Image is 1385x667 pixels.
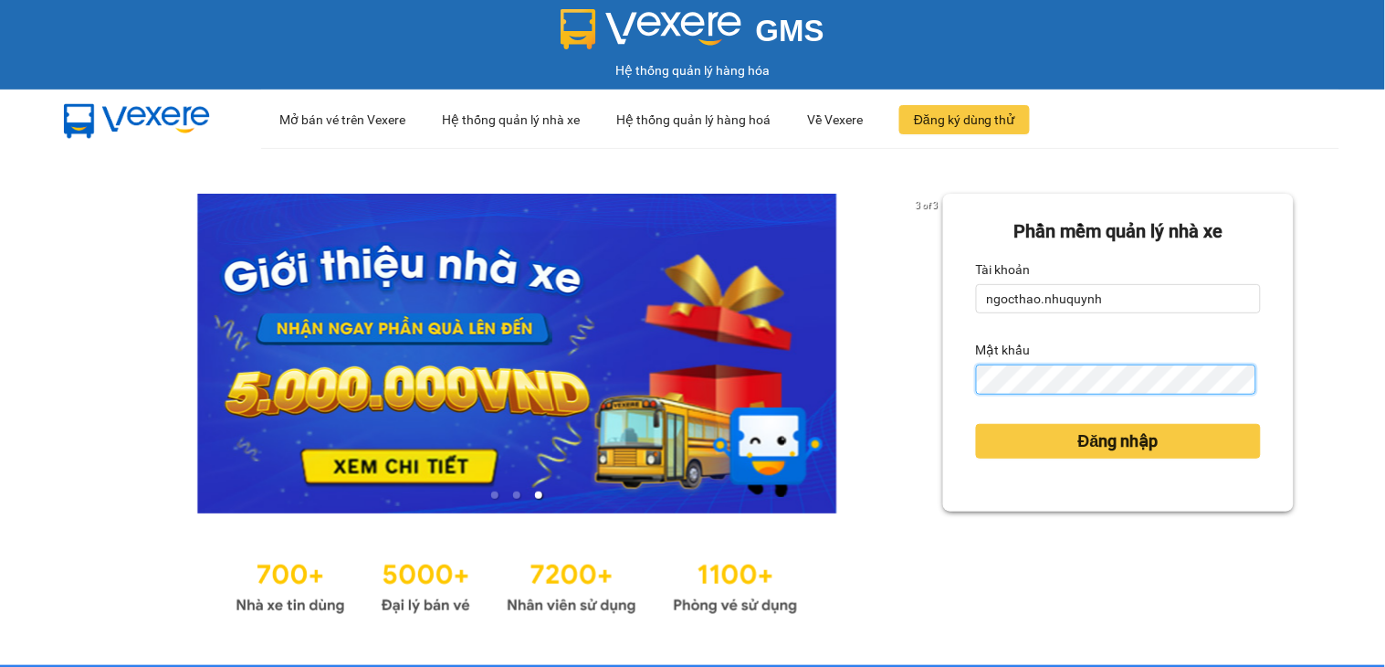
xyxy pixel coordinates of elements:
button: previous slide / item [91,194,117,513]
li: slide item 3 [535,492,542,499]
span: Đăng nhập [1078,429,1159,454]
img: Statistics.png [236,550,798,619]
div: Hệ thống quản lý hàng hoá [616,90,771,149]
label: Tài khoản [976,255,1031,284]
a: GMS [561,27,824,42]
label: Mật khẩu [976,335,1031,365]
div: Về Vexere [807,90,863,149]
input: Tài khoản [976,284,1261,313]
div: Hệ thống quản lý hàng hóa [5,60,1380,80]
div: Hệ thống quản lý nhà xe [442,90,580,149]
div: Mở bán vé trên Vexere [279,90,405,149]
img: logo 2 [561,9,741,49]
button: Đăng nhập [976,424,1261,459]
input: Mật khẩu [976,365,1256,394]
li: slide item 2 [513,492,520,499]
button: next slide / item [918,194,943,513]
div: Phần mềm quản lý nhà xe [976,217,1261,246]
li: slide item 1 [491,492,498,499]
p: 3 of 3 [911,194,943,217]
img: mbUUG5Q.png [46,90,228,150]
span: Đăng ký dùng thử [914,110,1015,130]
span: GMS [756,14,824,48]
button: Đăng ký dùng thử [899,105,1030,134]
